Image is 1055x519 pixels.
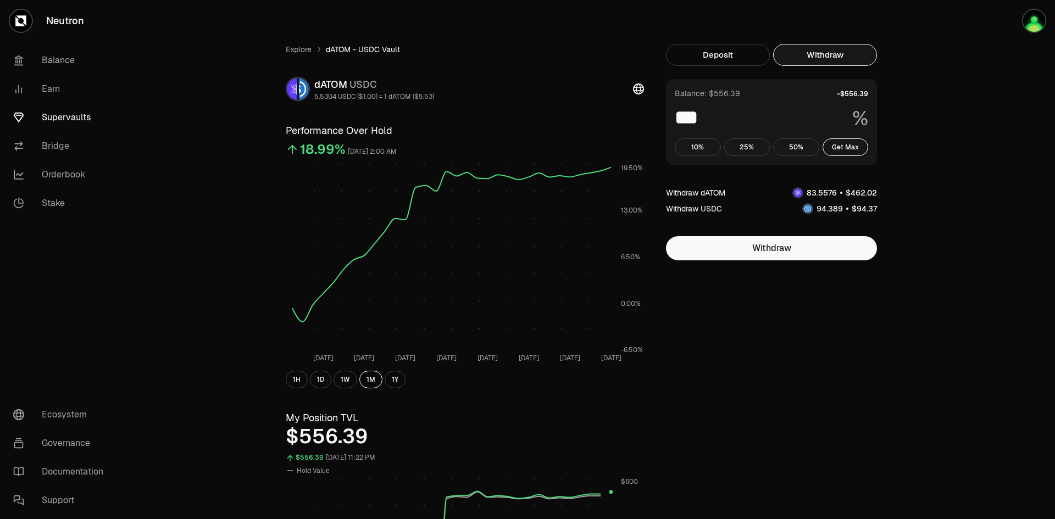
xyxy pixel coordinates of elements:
a: Earn [4,75,119,103]
button: 1Y [385,371,406,388]
button: 50% [773,138,819,156]
button: 1W [334,371,357,388]
div: [DATE] 11:22 PM [326,451,375,464]
div: Withdraw USDC [666,203,722,214]
tspan: [DATE] [601,354,621,362]
button: Withdraw [773,44,877,66]
button: 1D [310,371,331,388]
button: 1M [359,371,382,388]
button: Get Max [823,138,869,156]
div: $556.39 [286,426,644,448]
a: Supervaults [4,103,119,132]
div: dATOM [314,77,434,92]
tspan: $600 [621,477,638,486]
button: Deposit [666,44,770,66]
button: 25% [724,138,770,156]
div: [DATE] 2:00 AM [348,146,397,158]
h3: My Position TVL [286,410,644,426]
img: picsou [1023,10,1045,32]
tspan: [DATE] [436,354,457,362]
tspan: [DATE] [477,354,498,362]
tspan: 19.50% [621,164,643,172]
div: 18.99% [300,141,346,158]
img: dATOM Logo [793,188,802,197]
div: $556.39 [296,451,324,464]
a: Explore [286,44,312,55]
tspan: -6.50% [621,345,643,354]
nav: breadcrumb [286,44,644,55]
button: Withdraw [666,236,877,260]
img: dATOM Logo [287,78,297,100]
tspan: [DATE] [560,354,580,362]
div: Withdraw dATOM [666,187,725,198]
a: Balance [4,46,119,75]
span: USDC [349,78,377,91]
a: Orderbook [4,160,119,189]
a: Bridge [4,132,119,160]
a: Stake [4,189,119,217]
button: 1H [286,371,308,388]
tspan: [DATE] [354,354,374,362]
h3: Performance Over Hold [286,123,644,138]
tspan: [DATE] [519,354,539,362]
a: Documentation [4,457,119,486]
img: USDC Logo [299,78,309,100]
span: % [852,108,868,130]
tspan: 6.50% [621,253,640,261]
tspan: [DATE] [395,354,415,362]
span: Hold Value [297,466,330,475]
tspan: 13.00% [621,206,643,215]
div: 5.5304 USDC ($1.00) = 1 dATOM ($5.53) [314,92,434,101]
a: Ecosystem [4,400,119,429]
span: dATOM - USDC Vault [326,44,400,55]
tspan: 0.00% [621,299,641,308]
a: Support [4,486,119,515]
div: Balance: $556.39 [675,88,740,99]
tspan: [DATE] [313,354,334,362]
a: Governance [4,429,119,457]
button: 10% [675,138,721,156]
img: USDC Logo [803,204,812,213]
